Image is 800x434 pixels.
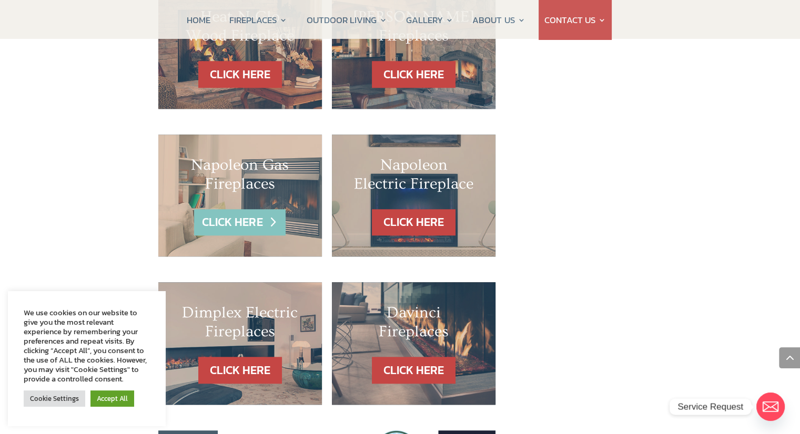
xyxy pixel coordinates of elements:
a: CLICK HERE [372,61,455,88]
a: CLICK HERE [198,61,282,88]
a: Accept All [90,390,134,407]
a: CLICK HERE [372,209,455,236]
h2: Napoleon Electric Fireplace [353,156,474,199]
h2: Napoleon Gas Fireplaces [179,156,301,199]
a: CLICK HERE [194,209,286,236]
h2: Dimplex Electric Fireplaces [179,303,301,346]
h2: Davinci Fireplaces [353,303,474,346]
a: Email [756,392,785,421]
div: We use cookies on our website to give you the most relevant experience by remembering your prefer... [24,308,150,384]
a: CLICK HERE [198,357,282,384]
a: CLICK HERE [372,357,455,384]
a: Cookie Settings [24,390,85,407]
